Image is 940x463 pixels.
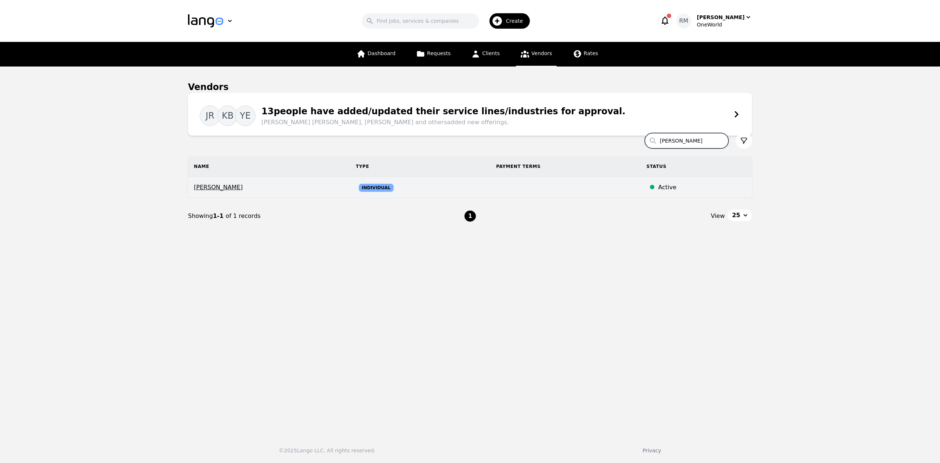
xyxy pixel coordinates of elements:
div: [PERSON_NAME] [697,14,745,21]
nav: Page navigation [188,198,752,234]
span: Rates [584,50,598,56]
span: 25 [732,211,740,220]
a: Clients [467,42,504,67]
th: Type [350,156,490,177]
span: Dashboard [368,50,395,56]
a: Requests [412,42,455,67]
span: KB [222,110,234,122]
div: Showing of 1 records [188,212,464,220]
div: 13 people have added/updated their service lines/industries for approval. [256,105,625,127]
th: Name [188,156,350,177]
span: Create [506,17,528,25]
span: JR [206,110,214,122]
div: © 2025 Lango LLC. All rights reserved. [279,447,375,454]
span: Individual [359,184,394,192]
input: Find jobs, services & companies [362,13,479,29]
span: [PERSON_NAME] [194,183,344,192]
div: Active [658,183,746,192]
button: Filter [736,133,752,149]
a: Privacy [643,448,661,453]
th: Payment Terms [490,156,640,177]
span: [PERSON_NAME] [PERSON_NAME], [PERSON_NAME] and others added new offerings. [261,118,625,127]
h1: Vendors [188,81,228,93]
span: 1-1 [213,212,225,219]
input: Search [645,133,728,148]
span: Vendors [531,50,552,56]
span: RM [679,17,688,25]
span: View [711,212,725,220]
a: Rates [568,42,603,67]
a: Dashboard [352,42,400,67]
a: Vendors [516,42,556,67]
div: OneWorld [697,21,752,28]
button: RM[PERSON_NAME]OneWorld [676,14,752,28]
span: Requests [427,50,451,56]
span: YE [240,110,251,122]
button: Create [479,10,535,32]
img: Logo [188,14,223,28]
span: Clients [482,50,500,56]
th: Status [640,156,752,177]
button: 25 [728,209,752,221]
